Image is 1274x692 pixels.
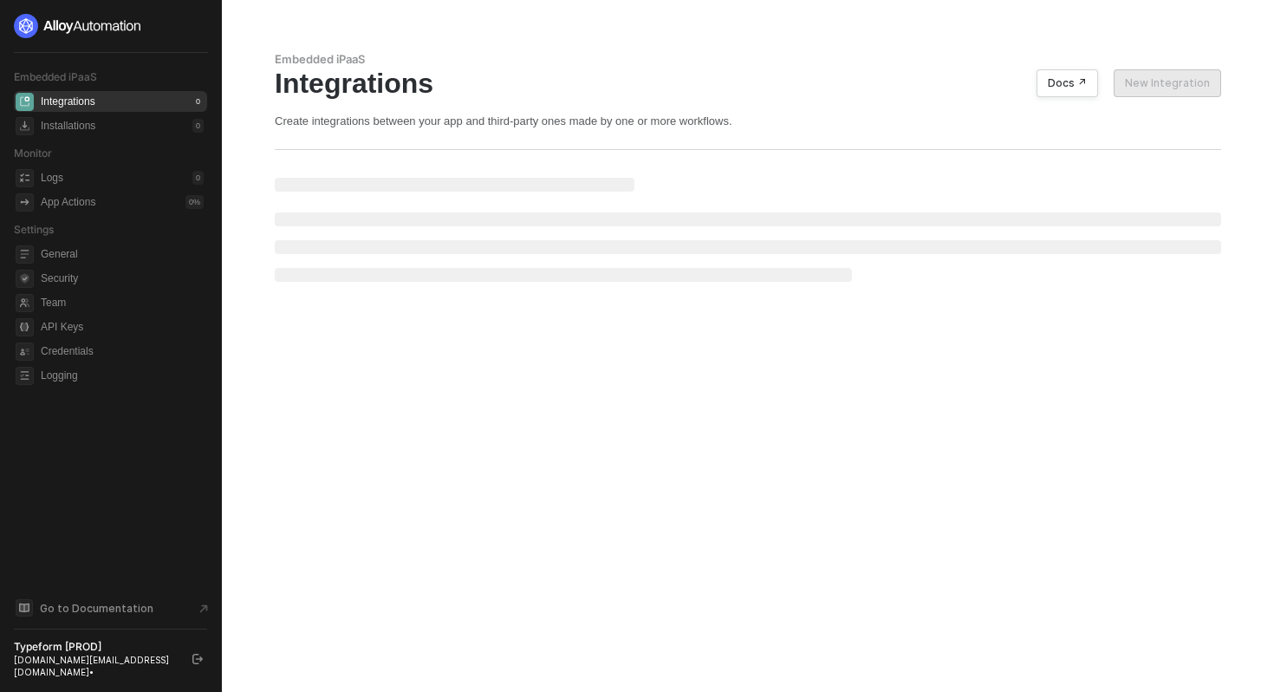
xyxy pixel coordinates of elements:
[16,270,34,288] span: security
[16,93,34,111] span: integrations
[41,292,204,313] span: Team
[14,597,208,618] a: Knowledge Base
[275,52,1221,67] div: Embedded iPaaS
[16,193,34,212] span: icon-app-actions
[16,599,33,617] span: documentation
[14,147,52,160] span: Monitor
[14,70,97,83] span: Embedded iPaaS
[275,67,1221,100] div: Integrations
[41,95,95,109] div: Integrations
[185,195,204,209] div: 0 %
[16,294,34,312] span: team
[16,367,34,385] span: logging
[192,654,203,664] span: logout
[192,95,204,108] div: 0
[41,341,204,362] span: Credentials
[16,117,34,135] span: installations
[41,195,95,210] div: App Actions
[1048,76,1087,90] div: Docs ↗
[41,317,204,337] span: API Keys
[40,601,153,616] span: Go to Documentation
[1037,69,1098,97] button: Docs ↗
[41,244,204,264] span: General
[192,119,204,133] div: 0
[14,640,177,654] div: Typeform [PROD]
[14,223,54,236] span: Settings
[41,171,63,186] div: Logs
[16,245,34,264] span: general
[195,600,212,617] span: document-arrow
[1114,69,1221,97] button: New Integration
[192,171,204,185] div: 0
[275,114,1221,128] div: Create integrations between your app and third-party ones made by one or more workflows.
[16,169,34,187] span: icon-logs
[14,654,177,678] div: [DOMAIN_NAME][EMAIL_ADDRESS][DOMAIN_NAME] •
[14,14,207,38] a: logo
[41,365,204,386] span: Logging
[41,119,95,134] div: Installations
[14,14,142,38] img: logo
[41,268,204,289] span: Security
[16,343,34,361] span: credentials
[16,318,34,336] span: api-key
